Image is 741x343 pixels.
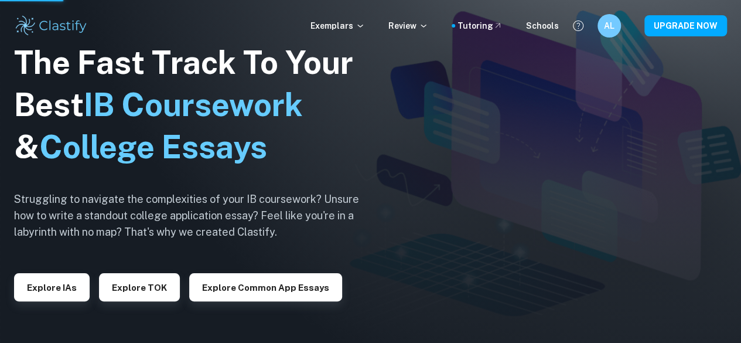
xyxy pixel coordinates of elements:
h6: Struggling to navigate the complexities of your IB coursework? Unsure how to write a standout col... [14,191,377,240]
p: Review [388,19,428,32]
button: AL [597,14,621,38]
span: IB Coursework [84,86,303,123]
a: Schools [526,19,559,32]
a: Explore IAs [14,281,90,293]
h6: AL [603,19,616,32]
img: Clastify logo [14,14,88,38]
button: Explore IAs [14,273,90,301]
button: Explore TOK [99,273,180,301]
h1: The Fast Track To Your Best & [14,42,377,168]
button: Explore Common App essays [189,273,342,301]
a: Tutoring [457,19,503,32]
button: Help and Feedback [568,16,588,36]
a: Explore Common App essays [189,281,342,293]
a: Explore TOK [99,281,180,293]
span: College Essays [39,128,267,165]
p: Exemplars [310,19,365,32]
button: UPGRADE NOW [644,15,727,36]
